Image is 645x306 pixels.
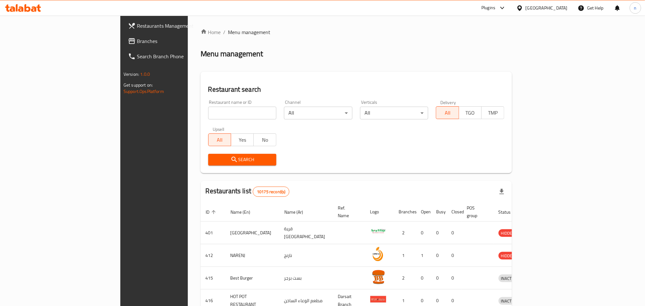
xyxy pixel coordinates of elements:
[499,229,518,237] div: HIDDEN
[279,244,333,267] td: نارنج
[140,70,150,78] span: 1.0.0
[416,202,431,222] th: Open
[394,244,416,267] td: 1
[206,208,218,216] span: ID
[256,135,274,145] span: No
[123,33,228,49] a: Branches
[123,49,228,64] a: Search Branch Phone
[253,189,289,195] span: 10175 record(s)
[447,202,462,222] th: Closed
[201,49,263,59] h2: Menu management
[279,222,333,244] td: قرية [GEOGRAPHIC_DATA]
[394,222,416,244] td: 2
[499,208,519,216] span: Status
[365,202,394,222] th: Logo
[208,133,231,146] button: All
[447,222,462,244] td: 0
[137,37,223,45] span: Branches
[447,244,462,267] td: 0
[123,18,228,33] a: Restaurants Management
[370,269,386,285] img: Best Burger
[228,28,271,36] span: Menu management
[447,267,462,289] td: 0
[284,107,352,119] div: All
[230,208,259,216] span: Name (En)
[279,267,333,289] td: بست برجر
[137,22,223,30] span: Restaurants Management
[201,28,512,36] nav: breadcrumb
[137,53,223,60] span: Search Branch Phone
[338,204,358,219] span: Ref. Name
[225,267,279,289] td: Best Burger
[370,224,386,239] img: Spicy Village
[213,156,272,164] span: Search
[208,107,277,119] input: Search for restaurant name or ID..
[208,154,277,166] button: Search
[436,106,459,119] button: All
[416,244,431,267] td: 1
[231,133,254,146] button: Yes
[459,106,482,119] button: TGO
[225,222,279,244] td: [GEOGRAPHIC_DATA]
[234,135,251,145] span: Yes
[499,252,518,260] span: HIDDEN
[124,81,153,89] span: Get support on:
[431,267,447,289] td: 0
[481,106,504,119] button: TMP
[213,127,224,132] label: Upsell
[526,4,568,11] div: [GEOGRAPHIC_DATA]
[499,275,520,282] span: INACTIVE
[206,186,290,197] h2: Restaurants list
[208,85,504,94] h2: Restaurant search
[416,222,431,244] td: 0
[253,133,276,146] button: No
[431,244,447,267] td: 0
[360,107,429,119] div: All
[370,246,386,262] img: NARENJ
[284,208,311,216] span: Name (Ar)
[634,4,637,11] span: n
[467,204,486,219] span: POS group
[440,100,456,104] label: Delivery
[431,202,447,222] th: Busy
[494,184,509,199] div: Export file
[439,108,456,117] span: All
[481,4,495,12] div: Plugins
[253,187,289,197] div: Total records count
[394,202,416,222] th: Branches
[462,108,479,117] span: TGO
[124,87,164,96] a: Support.OpsPlatform
[124,70,139,78] span: Version:
[394,267,416,289] td: 2
[211,135,229,145] span: All
[225,244,279,267] td: NARENJ
[499,230,518,237] span: HIDDEN
[484,108,502,117] span: TMP
[499,297,520,305] span: INACTIVE
[431,222,447,244] td: 0
[416,267,431,289] td: 0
